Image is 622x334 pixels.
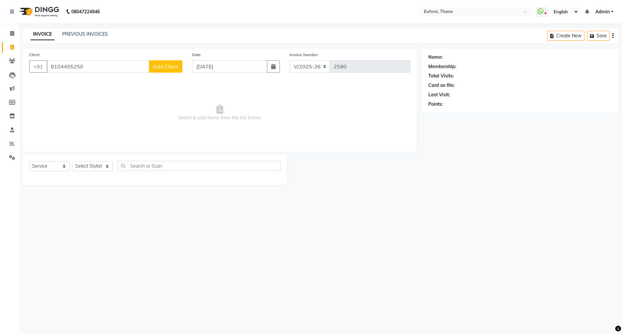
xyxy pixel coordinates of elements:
div: Name: [428,54,443,61]
span: Admin [595,8,610,15]
button: Add Client [149,60,182,73]
a: INVOICE [30,29,54,40]
img: logo [17,3,61,21]
label: Client [29,52,40,58]
button: Create New [547,31,584,41]
button: Save [587,31,610,41]
span: Select & add items from the list below [29,80,410,145]
label: Date [192,52,201,58]
input: Search or Scan [118,161,281,171]
div: Card on file: [428,82,455,89]
div: Total Visits: [428,73,454,79]
div: Membership: [428,63,456,70]
label: Invoice Number [290,52,318,58]
input: Search by Name/Mobile/Email/Code [47,60,149,73]
b: 08047224946 [71,3,100,21]
div: Points: [428,101,443,108]
button: +91 [29,60,47,73]
span: Add Client [153,63,179,70]
div: Last Visit: [428,91,450,98]
a: PREVIOUS INVOICES [62,31,108,37]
